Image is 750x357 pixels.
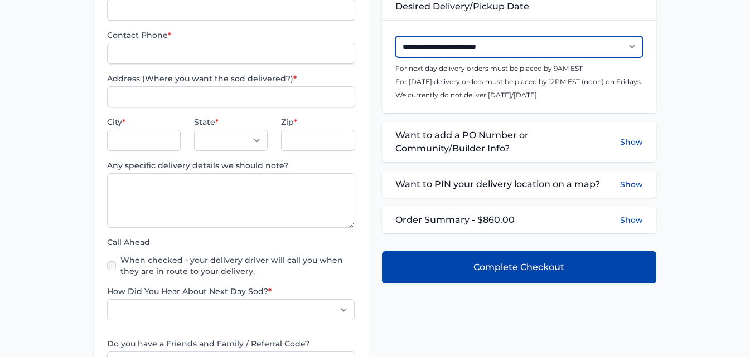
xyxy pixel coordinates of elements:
[395,77,643,86] p: For [DATE] delivery orders must be placed by 12PM EST (noon) on Fridays.
[395,213,515,227] span: Order Summary - $860.00
[395,129,620,155] span: Want to add a PO Number or Community/Builder Info?
[395,178,600,191] span: Want to PIN your delivery location on a map?
[620,178,643,191] button: Show
[194,116,268,128] label: State
[107,286,355,297] label: How Did You Hear About Next Day Sod?
[395,91,643,100] p: We currently do not deliver [DATE]/[DATE]
[107,237,355,248] label: Call Ahead
[620,214,643,226] button: Show
[107,73,355,84] label: Address (Where you want the sod delivered?)
[107,160,355,171] label: Any specific delivery details we should note?
[473,261,564,274] span: Complete Checkout
[107,338,355,349] label: Do you have a Friends and Family / Referral Code?
[382,251,656,283] button: Complete Checkout
[107,116,181,128] label: City
[107,30,355,41] label: Contact Phone
[281,116,355,128] label: Zip
[395,64,643,73] p: For next day delivery orders must be placed by 9AM EST
[620,129,643,155] button: Show
[120,255,355,277] label: When checked - your delivery driver will call you when they are in route to your delivery.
